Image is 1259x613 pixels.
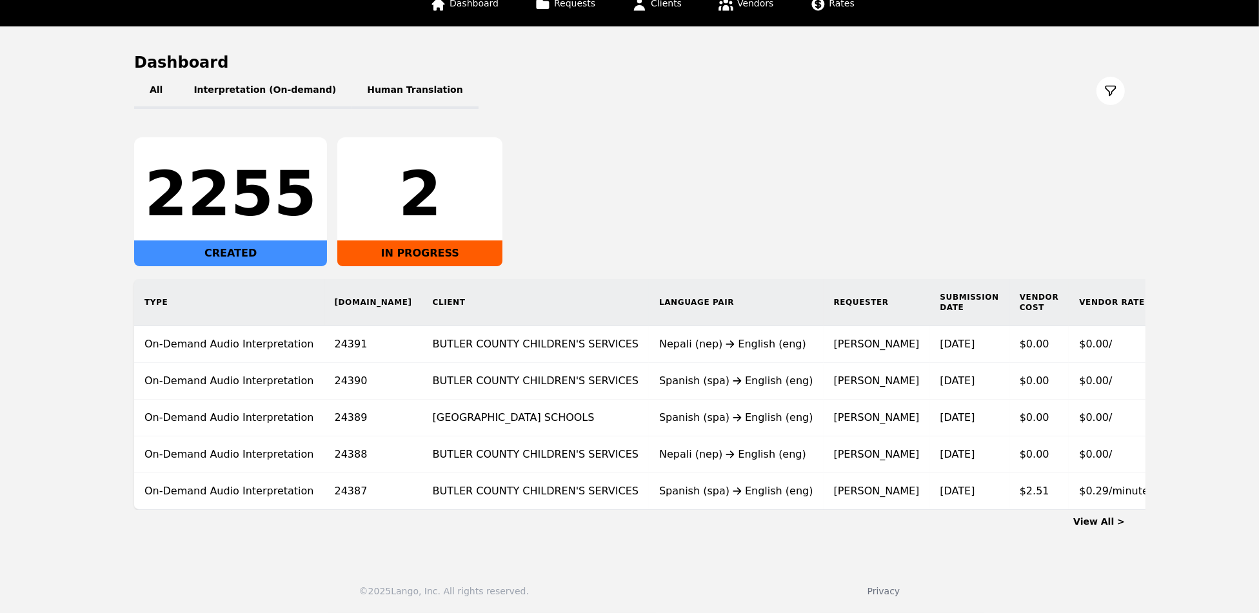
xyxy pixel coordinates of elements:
[1079,375,1112,387] span: $0.00/
[1009,473,1069,510] td: $2.51
[324,400,422,436] td: 24389
[134,400,324,436] td: On-Demand Audio Interpretation
[348,163,492,225] div: 2
[940,411,975,423] time: [DATE]
[134,473,324,510] td: On-Demand Audio Interpretation
[824,326,930,363] td: [PERSON_NAME]
[1009,436,1069,473] td: $0.00
[134,240,327,266] div: CREATED
[337,240,502,266] div: IN PROGRESS
[324,279,422,326] th: [DOMAIN_NAME]
[1079,448,1112,460] span: $0.00/
[324,436,422,473] td: 24388
[422,326,649,363] td: BUTLER COUNTY CHILDREN'S SERVICES
[422,363,649,400] td: BUTLER COUNTY CHILDREN'S SERVICES
[1069,279,1159,326] th: Vendor Rate
[1009,400,1069,436] td: $0.00
[659,447,813,462] div: Nepali (nep) English (eng)
[940,485,975,497] time: [DATE]
[422,473,649,510] td: BUTLER COUNTY CHILDREN'S SERVICES
[824,363,930,400] td: [PERSON_NAME]
[659,410,813,425] div: Spanish (spa) English (eng)
[867,586,900,596] a: Privacy
[178,73,352,109] button: Interpretation (On-demand)
[940,338,975,350] time: [DATE]
[324,326,422,363] td: 24391
[1079,485,1149,497] span: $0.29/minute
[1079,338,1112,350] span: $0.00/
[144,163,317,225] div: 2255
[824,473,930,510] td: [PERSON_NAME]
[352,73,479,109] button: Human Translation
[422,400,649,436] td: [GEOGRAPHIC_DATA] SCHOOLS
[649,279,824,326] th: Language Pair
[134,279,324,326] th: Type
[324,473,422,510] td: 24387
[1009,326,1069,363] td: $0.00
[659,336,813,352] div: Nepali (nep) English (eng)
[359,585,529,598] div: © 2025 Lango, Inc. All rights reserved.
[659,373,813,389] div: Spanish (spa) English (eng)
[134,326,324,363] td: On-Demand Audio Interpretation
[134,52,1125,73] h1: Dashboard
[940,375,975,387] time: [DATE]
[324,363,422,400] td: 24390
[1009,363,1069,400] td: $0.00
[940,448,975,460] time: [DATE]
[929,279,1009,326] th: Submission Date
[134,73,178,109] button: All
[824,279,930,326] th: Requester
[134,436,324,473] td: On-Demand Audio Interpretation
[1079,411,1112,423] span: $0.00/
[824,436,930,473] td: [PERSON_NAME]
[134,363,324,400] td: On-Demand Audio Interpretation
[1096,77,1125,105] button: Filter
[1009,279,1069,326] th: Vendor Cost
[422,436,649,473] td: BUTLER COUNTY CHILDREN'S SERVICES
[659,483,813,499] div: Spanish (spa) English (eng)
[824,400,930,436] td: [PERSON_NAME]
[1073,516,1125,527] a: View All >
[422,279,649,326] th: Client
